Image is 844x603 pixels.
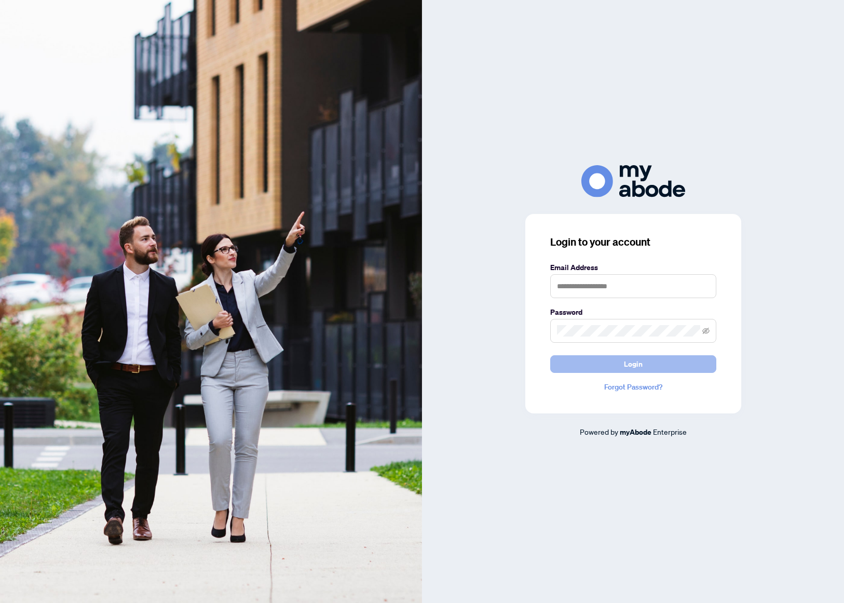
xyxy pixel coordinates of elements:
[550,262,716,273] label: Email Address
[581,165,685,197] img: ma-logo
[550,355,716,373] button: Login
[550,381,716,393] a: Forgot Password?
[620,426,651,438] a: myAbode
[624,356,643,372] span: Login
[550,235,716,249] h3: Login to your account
[653,427,687,436] span: Enterprise
[580,427,618,436] span: Powered by
[702,327,710,334] span: eye-invisible
[550,306,716,318] label: Password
